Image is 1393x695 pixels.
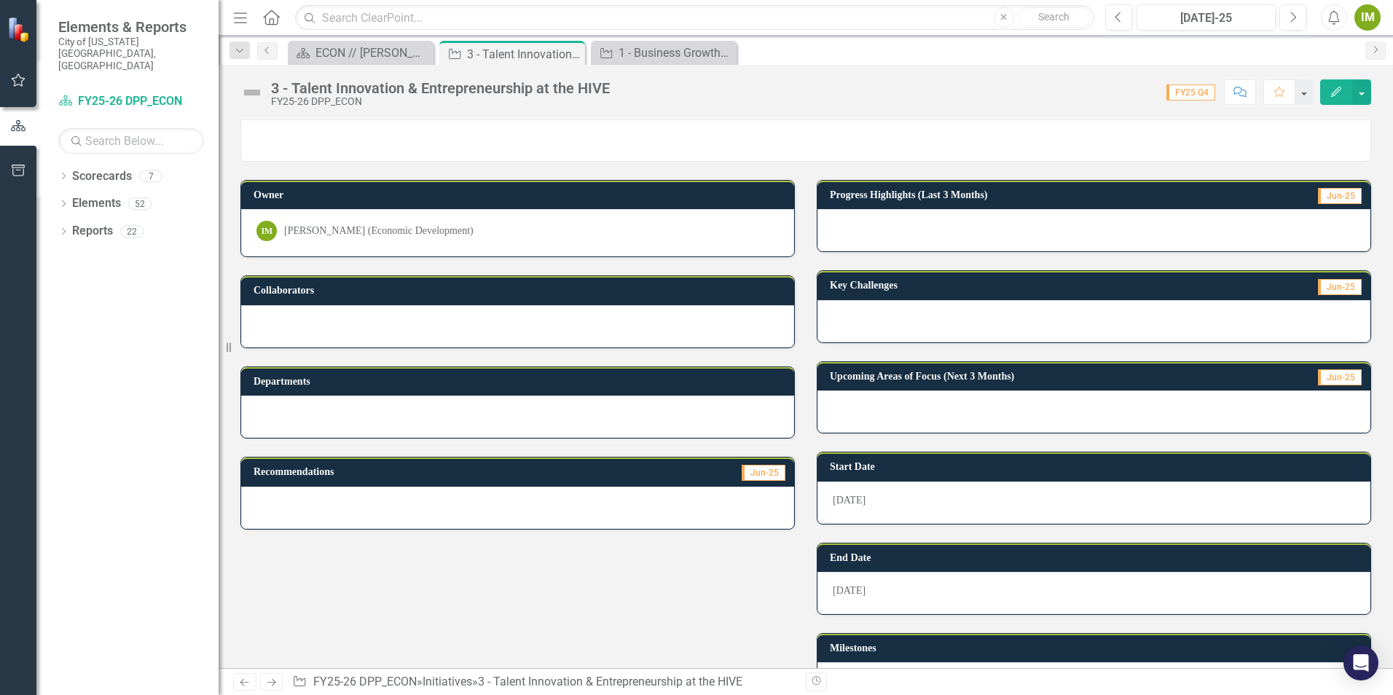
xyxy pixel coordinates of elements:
a: Initiatives [423,675,472,688]
h3: Progress Highlights (Last 3 Months) [830,189,1244,200]
div: 7 [139,170,162,182]
a: Reports [72,223,113,240]
h3: End Date [830,552,1363,563]
h3: Recommendations [254,466,595,477]
span: Jun-25 [742,465,785,481]
small: City of [US_STATE][GEOGRAPHIC_DATA], [GEOGRAPHIC_DATA] [58,36,204,71]
div: 3 - Talent Innovation & Entrepreneurship at the HIVE [467,45,581,63]
div: ECON // [PERSON_NAME] Updater View [315,44,430,62]
div: 52 [128,197,152,210]
input: Search ClearPoint... [295,5,1094,31]
h3: Owner [254,189,787,200]
h3: Collaborators [254,285,787,296]
div: 22 [120,225,144,237]
a: FY25-26 DPP_ECON [58,93,204,110]
div: Open Intercom Messenger [1343,645,1378,680]
h3: Milestones [830,643,1363,653]
span: [DATE] [833,585,866,596]
span: [DATE] [833,495,866,506]
button: IM [1354,4,1381,31]
input: Search Below... [58,128,204,154]
a: ECON // [PERSON_NAME] Updater View [291,44,430,62]
span: Elements & Reports [58,18,204,36]
a: FY25-26 DPP_ECON [313,675,417,688]
span: Jun-25 [1318,188,1362,204]
div: » » [292,674,795,691]
h3: Start Date [830,461,1363,472]
a: 1 - Business Growth and Expansion [595,44,733,62]
div: IM [256,221,277,241]
div: [PERSON_NAME] (Economic Development) [284,224,474,238]
div: 3 - Talent Innovation & Entrepreneurship at the HIVE [271,80,610,96]
button: [DATE]-25 [1137,4,1276,31]
div: [DATE]-25 [1142,9,1271,27]
a: Elements [72,195,121,212]
button: Search [1018,7,1091,28]
div: FY25-26 DPP_ECON [271,96,610,107]
h3: Upcoming Areas of Focus (Next 3 Months) [830,371,1258,382]
img: ClearPoint Strategy [7,17,33,42]
h3: Key Challenges [830,280,1150,291]
div: 3 - Talent Innovation & Entrepreneurship at the HIVE [478,675,742,688]
span: Jun-25 [1318,369,1362,385]
a: Scorecards [72,168,132,185]
span: FY25 Q4 [1166,85,1215,101]
div: 1 - Business Growth and Expansion [619,44,733,62]
h3: Departments [254,376,787,387]
span: Search [1038,11,1070,23]
img: Not Defined [240,81,264,104]
span: Jun-25 [1318,279,1362,295]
